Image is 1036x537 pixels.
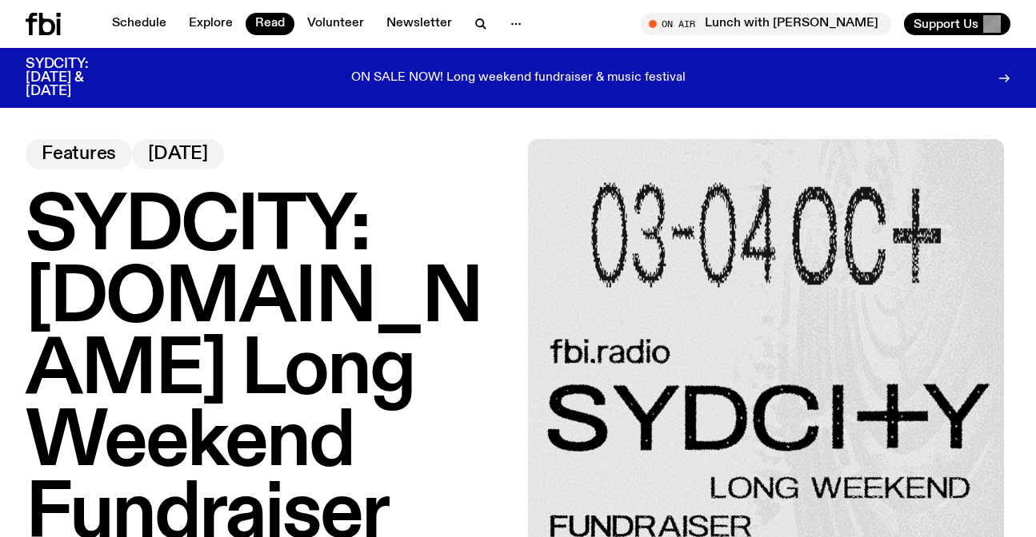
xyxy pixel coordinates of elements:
[102,13,176,35] a: Schedule
[26,58,128,98] h3: SYDCITY: [DATE] & [DATE]
[641,13,891,35] button: On AirLunch with [PERSON_NAME]
[351,71,686,86] p: ON SALE NOW! Long weekend fundraiser & music festival
[246,13,294,35] a: Read
[298,13,374,35] a: Volunteer
[377,13,462,35] a: Newsletter
[904,13,1010,35] button: Support Us
[914,17,978,31] span: Support Us
[42,145,116,163] span: Features
[179,13,242,35] a: Explore
[148,145,208,163] span: [DATE]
